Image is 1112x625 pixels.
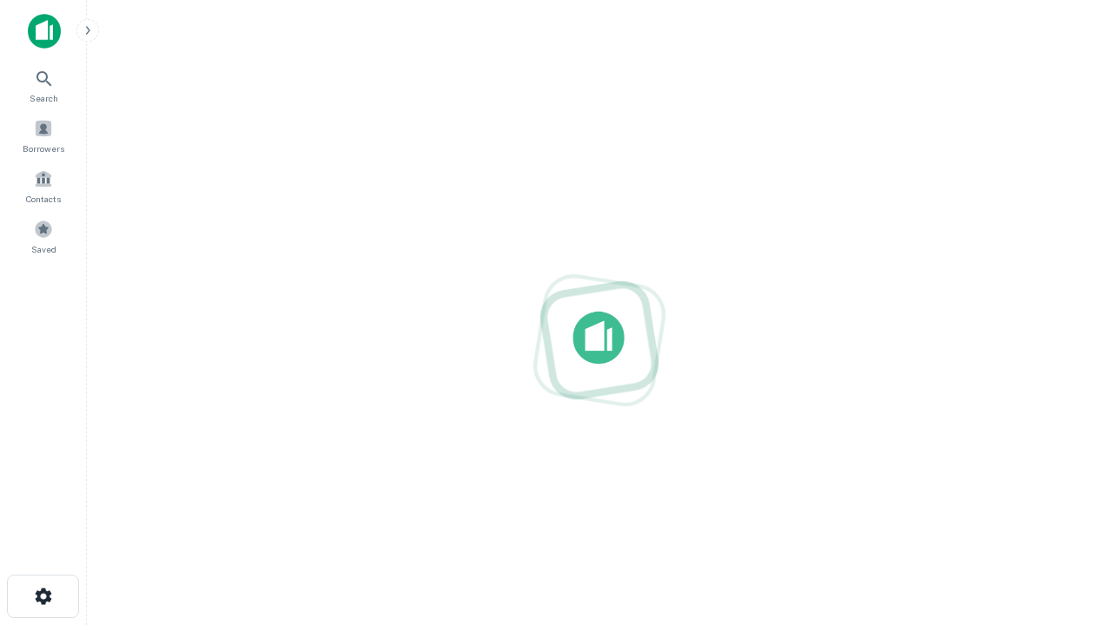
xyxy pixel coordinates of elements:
span: Saved [31,242,56,256]
a: Contacts [5,162,82,209]
span: Contacts [26,192,61,206]
iframe: Chat Widget [1025,486,1112,569]
a: Search [5,62,82,109]
span: Search [30,91,58,105]
span: Borrowers [23,141,64,155]
img: capitalize-icon.png [28,14,61,49]
a: Saved [5,213,82,260]
a: Borrowers [5,112,82,159]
